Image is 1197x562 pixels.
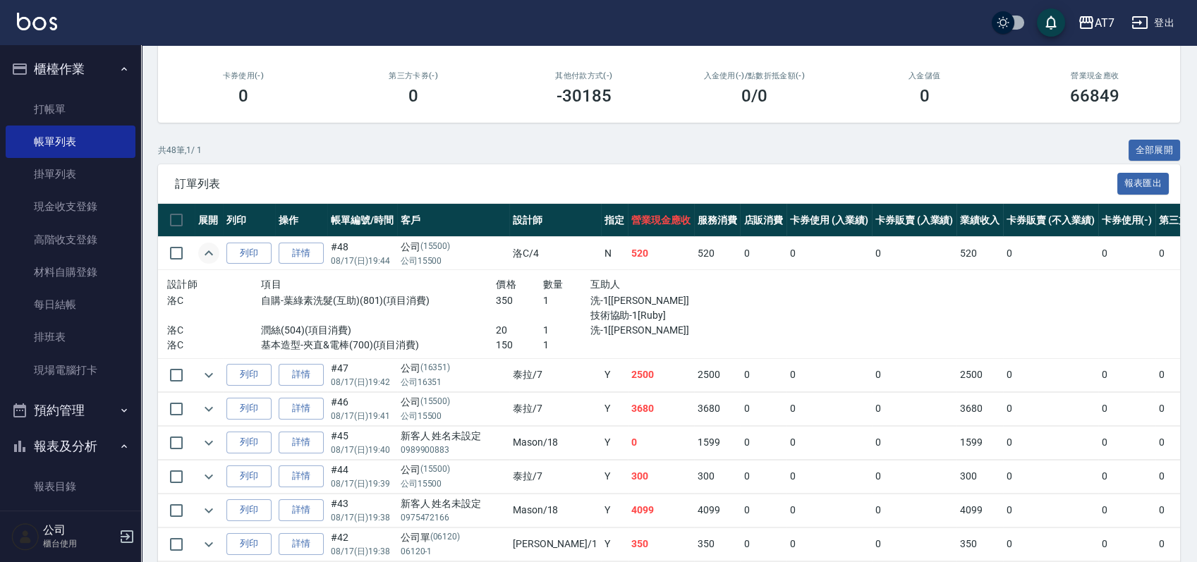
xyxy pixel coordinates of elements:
[1003,426,1098,459] td: 0
[628,460,694,493] td: 300
[509,527,601,561] td: [PERSON_NAME] /1
[279,533,324,555] a: 詳情
[509,460,601,493] td: 泰拉 /7
[226,398,272,420] button: 列印
[1037,8,1065,37] button: save
[198,432,219,453] button: expand row
[786,426,872,459] td: 0
[694,358,741,391] td: 2500
[628,358,694,391] td: 2500
[590,293,731,308] p: 洗-1[[PERSON_NAME]]
[956,237,1003,270] td: 520
[694,426,741,459] td: 1599
[740,460,786,493] td: 0
[327,358,397,391] td: #47
[226,533,272,555] button: 列印
[628,494,694,527] td: 4099
[158,144,202,157] p: 共 48 筆, 1 / 1
[331,444,394,456] p: 08/17 (日) 19:40
[279,243,324,264] a: 詳情
[872,460,957,493] td: 0
[167,279,198,290] span: 設計師
[509,204,601,237] th: 設計師
[223,204,275,237] th: 列印
[786,392,872,425] td: 0
[1098,460,1156,493] td: 0
[17,13,57,30] img: Logo
[198,500,219,521] button: expand row
[420,463,451,477] p: (15500)
[6,126,135,158] a: 帳單列表
[327,527,397,561] td: #42
[786,460,872,493] td: 0
[740,237,786,270] td: 0
[198,243,219,264] button: expand row
[331,410,394,422] p: 08/17 (日) 19:41
[740,392,786,425] td: 0
[6,190,135,223] a: 現金收支登錄
[175,71,312,80] h2: 卡券使用(-)
[956,494,1003,527] td: 4099
[740,494,786,527] td: 0
[401,496,506,511] div: 新客人 姓名未設定
[401,530,506,545] div: 公司單
[694,392,741,425] td: 3680
[694,460,741,493] td: 300
[741,86,767,106] h3: 0 /0
[543,338,590,353] p: 1
[1098,426,1156,459] td: 0
[401,444,506,456] p: 0989900883
[6,158,135,190] a: 掛單列表
[1003,527,1098,561] td: 0
[628,426,694,459] td: 0
[786,204,872,237] th: 卡券使用 (入業績)
[1003,204,1098,237] th: 卡券販賣 (不入業績)
[509,358,601,391] td: 泰拉 /7
[590,279,621,290] span: 互助人
[1003,358,1098,391] td: 0
[956,358,1003,391] td: 2500
[279,432,324,453] a: 詳情
[1003,392,1098,425] td: 0
[740,426,786,459] td: 0
[420,395,451,410] p: (15500)
[261,338,496,353] p: 基本造型-夾直&電棒(700)(項目消費)
[628,392,694,425] td: 3680
[628,204,694,237] th: 營業現金應收
[226,364,272,386] button: 列印
[401,477,506,490] p: 公司15500
[6,51,135,87] button: 櫃檯作業
[261,279,281,290] span: 項目
[956,392,1003,425] td: 3680
[198,466,219,487] button: expand row
[694,494,741,527] td: 4099
[956,527,1003,561] td: 350
[509,426,601,459] td: Mason /18
[167,323,261,338] p: 洛C
[6,354,135,386] a: 現場電腦打卡
[327,204,397,237] th: 帳單編號/時間
[590,308,731,323] p: 技術協助-1[Ruby]
[856,71,993,80] h2: 入金儲值
[1098,237,1156,270] td: 0
[1129,140,1181,161] button: 全部展開
[43,523,115,537] h5: 公司
[496,279,516,290] span: 價格
[401,410,506,422] p: 公司15500
[420,240,451,255] p: (15500)
[6,93,135,126] a: 打帳單
[543,279,564,290] span: 數量
[509,237,601,270] td: 洛C /4
[543,323,590,338] p: 1
[786,358,872,391] td: 0
[1072,8,1120,37] button: AT7
[601,460,628,493] td: Y
[198,534,219,555] button: expand row
[401,463,506,477] div: 公司
[331,511,394,524] p: 08/17 (日) 19:38
[1098,494,1156,527] td: 0
[694,237,741,270] td: 520
[327,494,397,527] td: #43
[275,204,327,237] th: 操作
[786,494,872,527] td: 0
